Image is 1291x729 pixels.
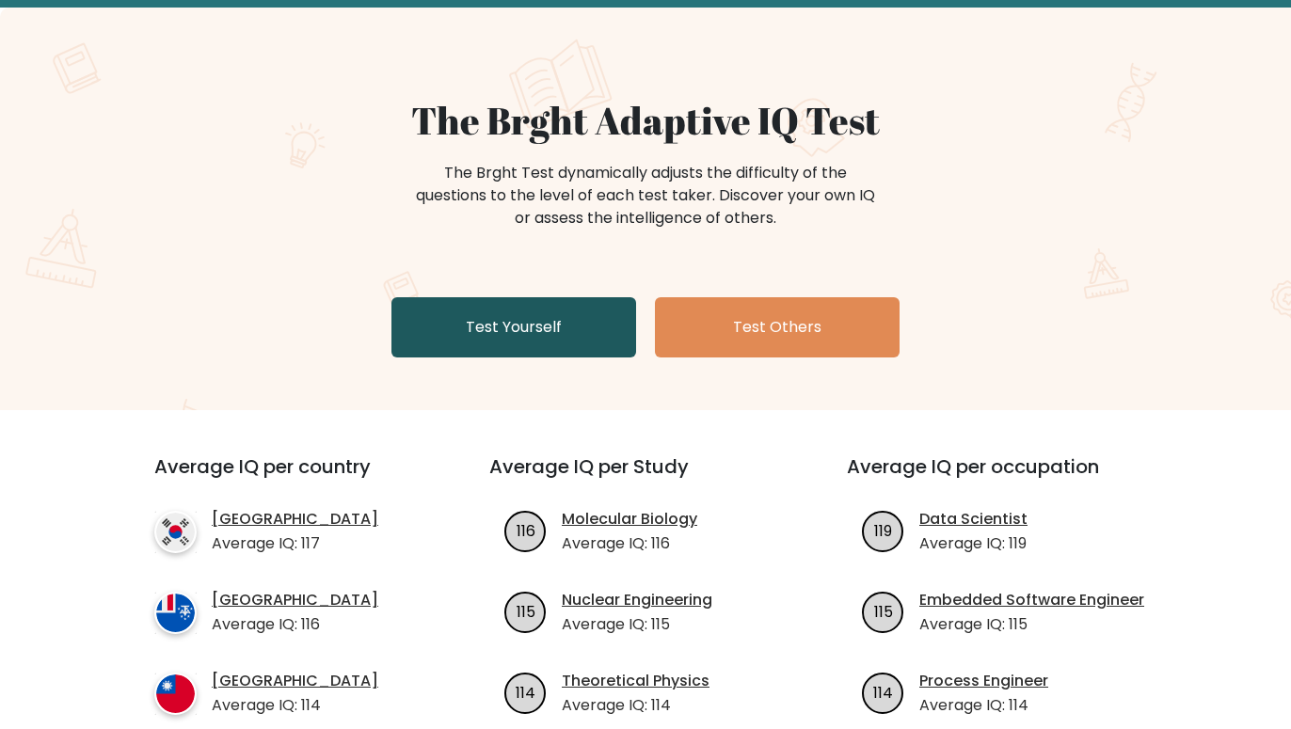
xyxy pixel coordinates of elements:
p: Average IQ: 114 [562,694,709,717]
a: Data Scientist [919,508,1028,531]
img: country [154,673,197,715]
p: Average IQ: 116 [212,613,378,636]
a: [GEOGRAPHIC_DATA] [212,508,378,531]
a: Embedded Software Engineer [919,589,1144,611]
a: [GEOGRAPHIC_DATA] [212,670,378,692]
text: 119 [874,519,892,541]
text: 115 [874,600,893,622]
a: Theoretical Physics [562,670,709,692]
h1: The Brght Adaptive IQ Test [186,98,1105,143]
p: Average IQ: 114 [212,694,378,717]
a: Molecular Biology [562,508,697,531]
img: country [154,592,197,634]
text: 114 [873,681,893,703]
p: Average IQ: 115 [562,613,712,636]
img: country [154,511,197,553]
a: Process Engineer [919,670,1048,692]
h3: Average IQ per country [154,455,422,500]
p: Average IQ: 115 [919,613,1144,636]
p: Average IQ: 114 [919,694,1048,717]
a: Test Yourself [391,297,636,357]
a: Nuclear Engineering [562,589,712,611]
p: Average IQ: 117 [212,532,378,555]
a: [GEOGRAPHIC_DATA] [212,589,378,611]
h3: Average IQ per occupation [847,455,1159,500]
p: Average IQ: 119 [919,532,1028,555]
h3: Average IQ per Study [489,455,802,500]
div: The Brght Test dynamically adjusts the difficulty of the questions to the level of each test take... [410,162,881,230]
a: Test Others [655,297,900,357]
text: 115 [517,600,535,622]
text: 116 [517,519,535,541]
p: Average IQ: 116 [562,532,697,555]
text: 114 [516,681,535,703]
